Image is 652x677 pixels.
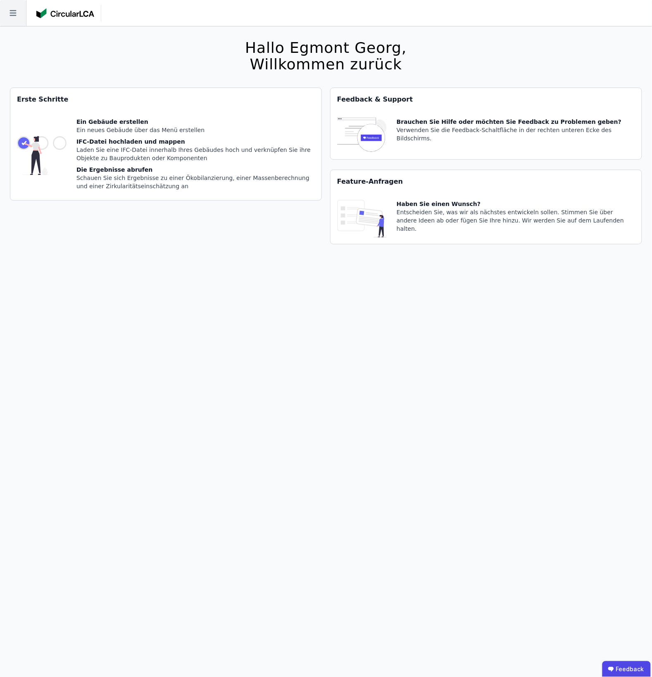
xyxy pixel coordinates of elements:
[397,208,635,233] div: Entscheiden Sie, was wir als nächstes entwickeln sollen. Stimmen Sie über andere Ideen ab oder fü...
[76,137,315,146] div: IFC-Datei hochladen und mappen
[36,8,94,18] img: Concular
[397,118,635,126] div: Brauchen Sie Hilfe oder möchten Sie Feedback zu Problemen geben?
[397,200,635,208] div: Haben Sie einen Wunsch?
[337,118,387,153] img: feedback-icon-HCTs5lye.svg
[10,88,321,111] div: Erste Schritte
[76,166,315,174] div: Die Ergebnisse abrufen
[76,126,315,134] div: Ein neues Gebäude über das Menü erstellen
[331,88,642,111] div: Feedback & Support
[245,40,407,56] div: Hallo Egmont Georg,
[76,146,315,162] div: Laden Sie eine IFC-Datei innerhalb Ihres Gebäudes hoch und verknüpfen Sie ihre Objekte zu Bauprod...
[17,118,67,194] img: getting_started_tile-DrF_GRSv.svg
[76,174,315,190] div: Schauen Sie sich Ergebnisse zu einer Ökobilanzierung, einer Massenberechnung und einer Zirkularit...
[397,126,635,142] div: Verwenden Sie die Feedback-Schaltfläche in der rechten unteren Ecke des Bildschirms.
[331,170,642,193] div: Feature-Anfragen
[337,200,387,237] img: feature_request_tile-UiXE1qGU.svg
[245,56,407,73] div: Willkommen zurück
[76,118,315,126] div: Ein Gebäude erstellen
